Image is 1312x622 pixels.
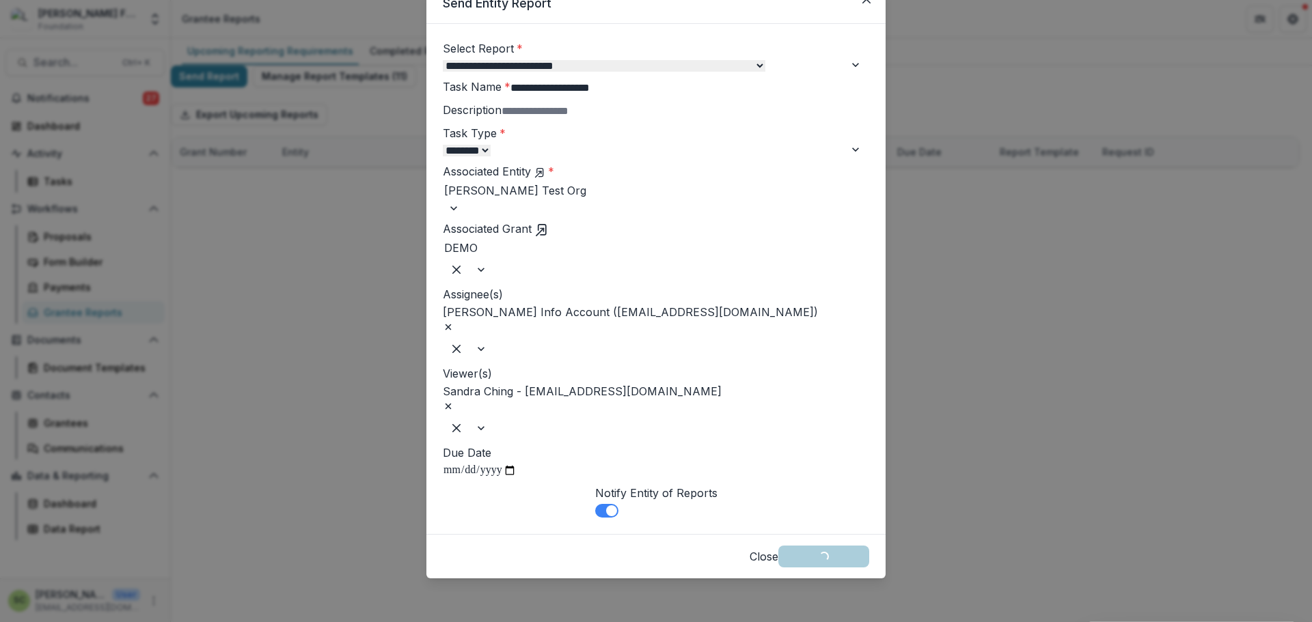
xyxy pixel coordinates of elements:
[446,259,467,281] div: Clear selected options
[443,384,722,398] span: Sandra Ching - [EMAIL_ADDRESS][DOMAIN_NAME]
[443,320,818,337] div: Remove Lavelle Info Account (info@lavellefund.org)
[443,287,503,301] label: Assignee(s)
[443,446,491,460] label: Due Date
[446,338,467,360] div: Clear selected options
[443,399,722,416] div: Remove Sandra Ching - sching@lavellefund.org
[443,367,492,380] label: Viewer(s)
[443,80,510,94] label: Task Name
[750,548,778,565] button: Close
[443,305,818,319] span: [PERSON_NAME] Info Account ([EMAIL_ADDRESS][DOMAIN_NAME])
[446,417,467,439] div: Clear selected options
[443,42,523,55] label: Select Report
[443,103,502,117] label: Description
[443,126,506,140] label: Task Type
[443,165,554,178] label: Associated Entity
[443,222,549,236] label: Associated Grant
[595,486,717,500] label: Notify Entity of Reports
